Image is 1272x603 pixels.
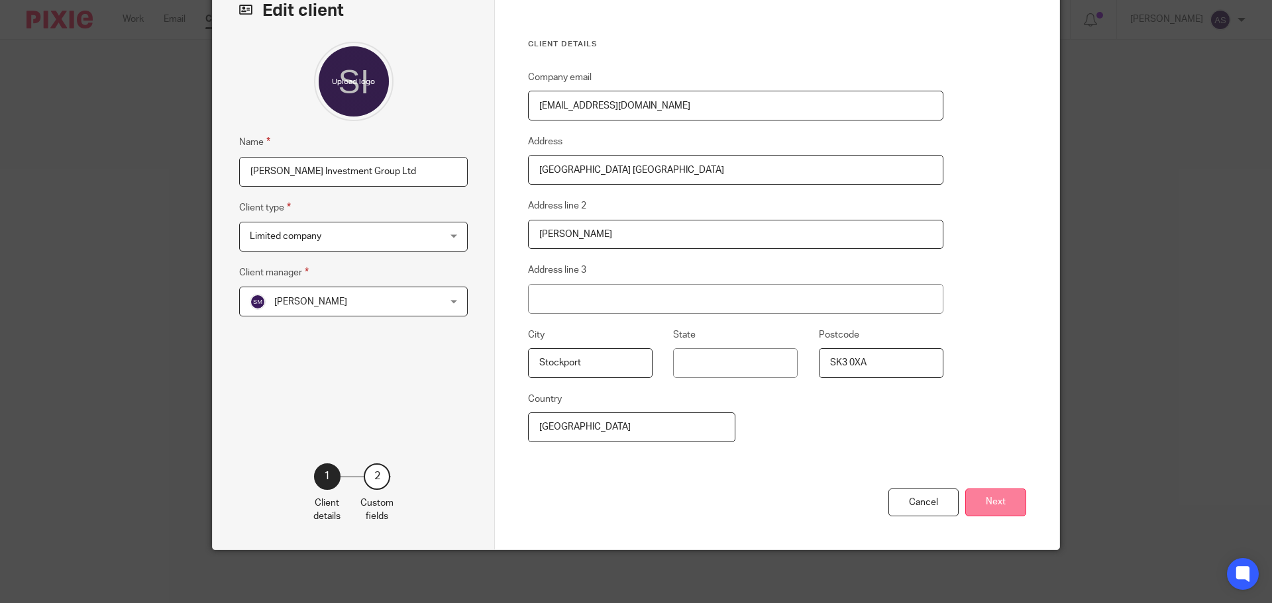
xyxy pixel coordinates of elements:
span: [PERSON_NAME] [274,297,347,306]
label: City [528,328,545,342]
label: Address line 3 [528,263,586,277]
p: Custom fields [360,496,394,524]
label: Company email [528,71,592,84]
div: 1 [314,463,341,490]
label: Postcode [819,328,859,342]
h3: Client details [528,39,943,50]
img: svg%3E [250,294,266,310]
label: Client type [239,200,291,215]
span: Limited company [250,232,321,241]
label: Client manager [239,265,309,280]
button: Next [965,488,1026,517]
label: Address line 2 [528,199,586,212]
label: Address [528,135,562,148]
div: 2 [364,463,390,490]
p: Client details [313,496,341,524]
label: Country [528,393,562,406]
label: Name [239,134,270,150]
div: Cancel [888,488,959,517]
label: State [673,328,696,342]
